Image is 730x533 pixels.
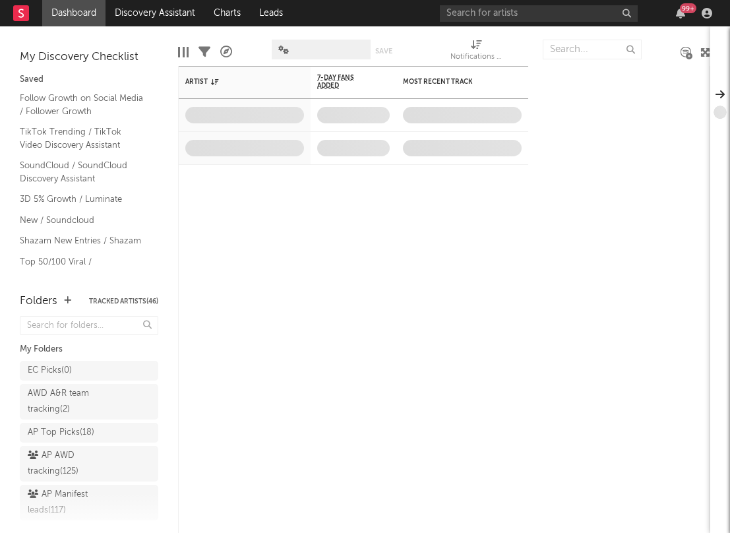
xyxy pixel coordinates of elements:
button: Tracked Artists(46) [89,298,158,305]
input: Search... [543,40,642,59]
div: My Folders [20,342,158,358]
div: My Discovery Checklist [20,49,158,65]
div: Notifications (Artist) [450,49,503,65]
a: TikTok Trending / TikTok Video Discovery Assistant [20,125,145,152]
a: AP Top Picks(18) [20,423,158,443]
a: Shazam New Entries / Shazam [20,234,145,248]
div: Most Recent Track [403,78,502,86]
a: SoundCloud / SoundCloud Discovery Assistant [20,158,145,185]
div: Folders [20,294,57,309]
div: AP AWD tracking ( 125 ) [28,448,121,480]
a: Follow Growth on Social Media / Follower Growth [20,91,145,118]
div: EC Picks ( 0 ) [28,363,72,379]
a: 3D 5% Growth / Luminate [20,192,145,206]
a: EC Picks(0) [20,361,158,381]
input: Search for artists [440,5,638,22]
input: Search for folders... [20,316,158,335]
div: AP Top Picks ( 18 ) [28,425,94,441]
div: Filters [198,33,210,71]
button: Save [375,47,392,55]
a: AP Manifest leads(117) [20,485,158,520]
a: AP AWD tracking(125) [20,446,158,482]
div: AP Manifest leads ( 117 ) [28,487,121,518]
div: 99 + [680,3,696,13]
div: Notifications (Artist) [450,33,503,71]
a: Top 50/100 Viral / Spotify/Apple Discovery Assistant [20,255,145,295]
button: 99+ [676,8,685,18]
span: 7-Day Fans Added [317,74,370,90]
a: AWD A&R team tracking(2) [20,384,158,420]
div: AWD A&R team tracking ( 2 ) [28,386,121,418]
div: Edit Columns [178,33,189,71]
div: Saved [20,72,158,88]
a: New / Soundcloud [20,213,145,228]
div: Artist [185,78,284,86]
div: A&R Pipeline [220,33,232,71]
